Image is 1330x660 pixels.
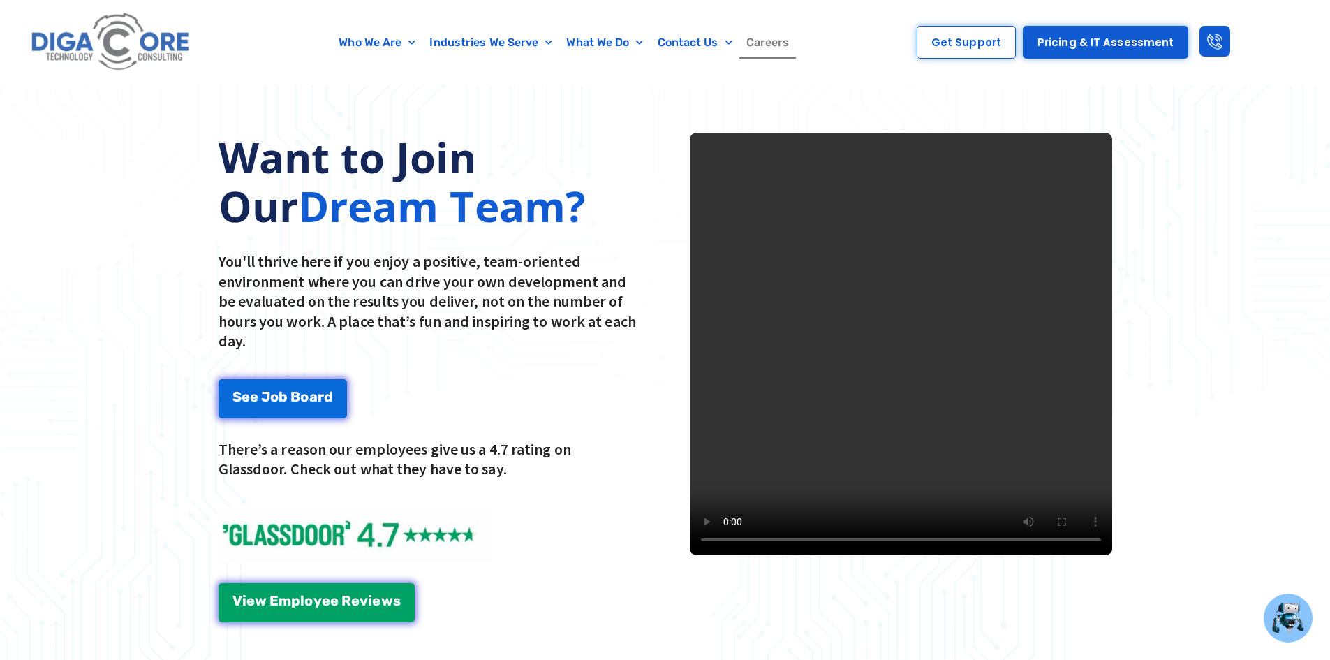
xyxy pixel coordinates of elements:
[422,27,559,59] a: Industries We Serve
[269,594,279,608] span: E
[300,390,309,404] span: o
[739,27,797,59] a: Careers
[219,507,493,562] img: Glassdoor Reviews
[381,594,393,608] span: w
[291,594,300,608] span: p
[324,390,333,404] span: d
[270,390,279,404] span: o
[1037,37,1174,47] span: Pricing & IT Assessment
[330,594,339,608] span: e
[298,177,586,235] spans: Dream Team?
[351,594,360,608] span: e
[279,390,288,404] span: b
[332,27,422,59] a: Who We Are
[250,390,258,404] span: e
[242,390,250,404] span: e
[219,251,641,351] p: You'll thrive here if you enjoy a positive, team-oriented environment where you can drive your ow...
[559,27,650,59] a: What We Do
[368,594,372,608] span: i
[931,37,1001,47] span: Get Support
[393,594,401,608] span: s
[232,594,242,608] span: V
[304,594,313,608] span: o
[322,594,330,608] span: e
[313,594,322,608] span: y
[219,133,641,230] h2: Want to Join Our
[279,594,291,608] span: m
[360,594,368,608] span: v
[341,594,351,608] span: R
[309,390,318,404] span: a
[219,439,641,479] p: There’s a reason our employees give us a 4.7 rating on Glassdoor. Check out what they have to say.
[290,390,300,404] span: B
[318,390,324,404] span: r
[261,390,270,404] span: J
[372,594,380,608] span: e
[1023,26,1188,59] a: Pricing & IT Assessment
[917,26,1016,59] a: Get Support
[219,583,415,622] a: View Employee Reviews
[232,390,242,404] span: S
[255,594,267,608] span: w
[219,379,347,418] a: See Job Board
[27,7,195,78] img: Digacore logo 1
[242,594,246,608] span: i
[246,594,255,608] span: e
[300,594,304,608] span: l
[651,27,739,59] a: Contact Us
[262,27,867,59] nav: Menu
